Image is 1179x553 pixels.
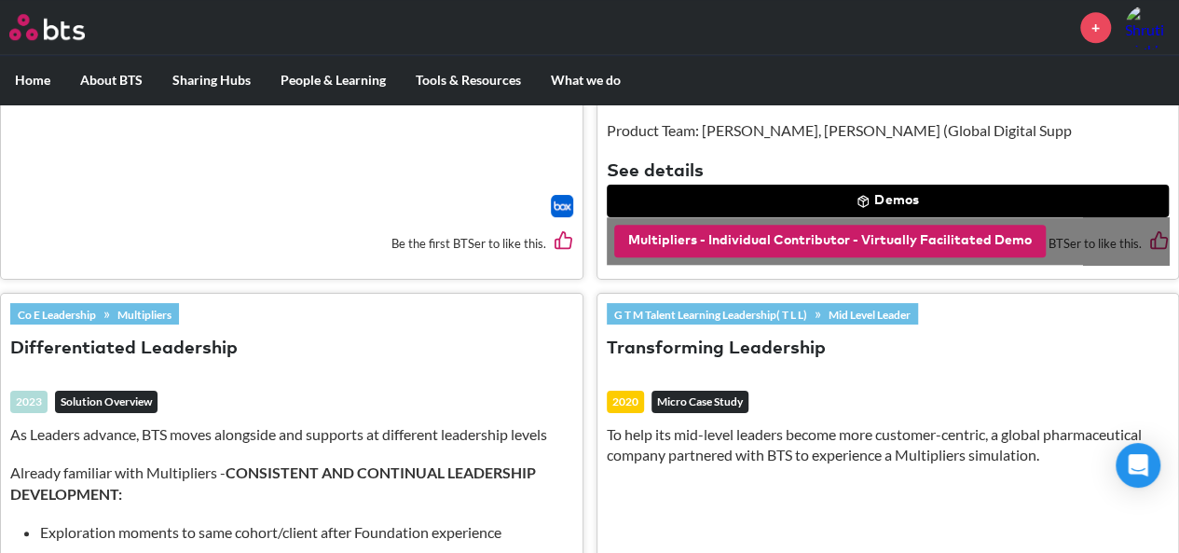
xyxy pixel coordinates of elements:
a: + [1080,12,1111,43]
a: G T M Talent Learning Leadership( T L L) [607,304,815,325]
div: 2023 [10,391,48,413]
button: Transforming Leadership [607,337,826,362]
img: BTS Logo [9,14,85,40]
label: What we do [536,56,636,104]
label: About BTS [65,56,158,104]
p: As Leaders advance, BTS moves alongside and supports at different leadership levels [10,424,573,445]
a: Co E Leadership [10,304,103,325]
a: Multipliers [110,304,179,325]
label: Tools & Resources [401,56,536,104]
div: » [607,303,918,324]
li: Exploration moments to same cohort/client after Foundation experience [40,522,558,543]
label: People & Learning [266,56,401,104]
div: 2020 [607,391,644,413]
div: » [10,303,179,324]
a: Download file from Box [551,195,573,217]
button: Multipliers - Individual Contributor - Virtually Facilitated Demo [614,225,1046,258]
strong: CONSISTENT AND CONTINUAL LEADERSHIP DEVELOPMENT: [10,463,536,502]
img: Shruti Mukherjee [1125,5,1170,49]
a: Go home [9,14,119,40]
p: To help its mid-level leaders become more customer-centric, a global pharmaceutical company partn... [607,424,1170,466]
button: Differentiated Leadership [10,337,238,362]
em: Solution Overview [55,391,158,413]
p: Product Team: [PERSON_NAME], [PERSON_NAME] (Global Digital Supp [607,120,1170,141]
img: Box logo [551,195,573,217]
button: See details [607,159,704,185]
label: Sharing Hubs [158,56,266,104]
em: Micro Case Study [651,391,748,413]
div: Open Intercom Messenger [1116,443,1160,488]
div: Be the first BTSer to like this. [10,217,573,269]
button: Demos [607,185,1170,218]
p: Already familiar with Multipliers - [10,463,573,505]
a: Mid Level Leader [821,304,918,325]
a: Profile [1125,5,1170,49]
